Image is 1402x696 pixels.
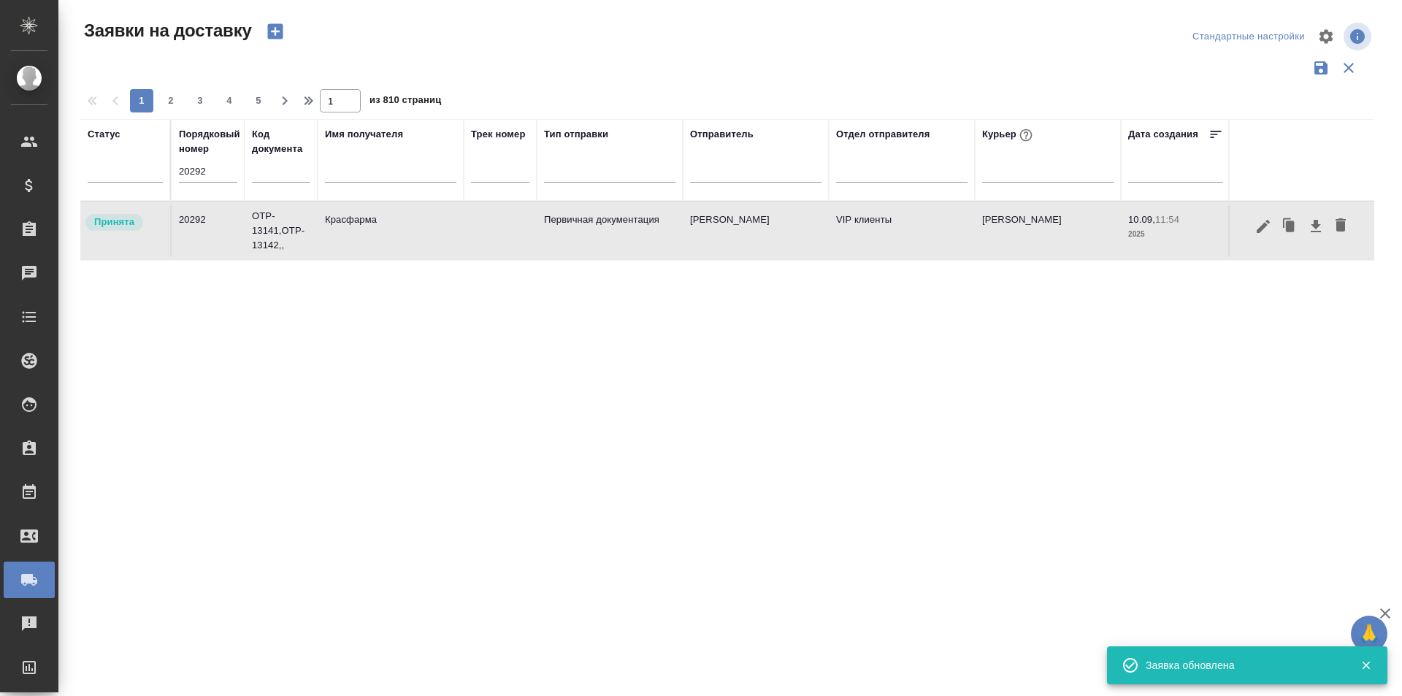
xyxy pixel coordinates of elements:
button: Сбросить фильтры [1335,54,1363,82]
td: Первичная документация [537,205,683,256]
div: Код документа [252,127,310,156]
span: 5 [247,93,270,108]
div: Порядковый номер [179,127,240,156]
button: Сохранить фильтры [1307,54,1335,82]
p: 2025 [1128,227,1223,242]
td: [PERSON_NAME] [975,205,1121,256]
div: Трек номер [471,127,526,142]
div: Статус [88,127,120,142]
button: Скачать [1303,213,1328,240]
div: Заявка обновлена [1146,658,1338,673]
button: Удалить [1328,213,1353,240]
div: Имя получателя [325,127,403,142]
p: 11:54 [1155,214,1179,225]
td: Красфарма [318,205,464,256]
button: Клонировать [1276,213,1303,240]
button: При выборе курьера статус заявки автоматически поменяется на «Принята» [1016,126,1035,145]
div: Отдел отправителя [836,127,930,142]
div: Тип отправки [544,127,608,142]
td: OTP-13141,OTP-13142,, [245,202,318,260]
button: 5 [247,89,270,112]
button: 2 [159,89,183,112]
button: Закрыть [1351,659,1381,672]
button: Создать [258,19,293,44]
span: Заявки на доставку [80,19,252,42]
span: 3 [188,93,212,108]
td: 20292 [172,205,245,256]
button: 3 [188,89,212,112]
div: Дата создания [1128,127,1198,142]
span: 4 [218,93,241,108]
td: [PERSON_NAME] [683,205,829,256]
div: split button [1189,26,1309,48]
td: VIP клиенты [829,205,975,256]
span: 🙏 [1357,619,1382,649]
span: Посмотреть информацию [1344,23,1374,50]
div: Курьер назначен [84,213,163,232]
span: из 810 страниц [369,91,441,112]
span: 2 [159,93,183,108]
button: Редактировать [1251,213,1276,240]
button: 4 [218,89,241,112]
div: Отправитель [690,127,754,142]
p: 10.09, [1128,214,1155,225]
p: Принята [94,215,134,229]
div: Курьер [982,126,1035,145]
span: Настроить таблицу [1309,19,1344,54]
button: 🙏 [1351,616,1387,652]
